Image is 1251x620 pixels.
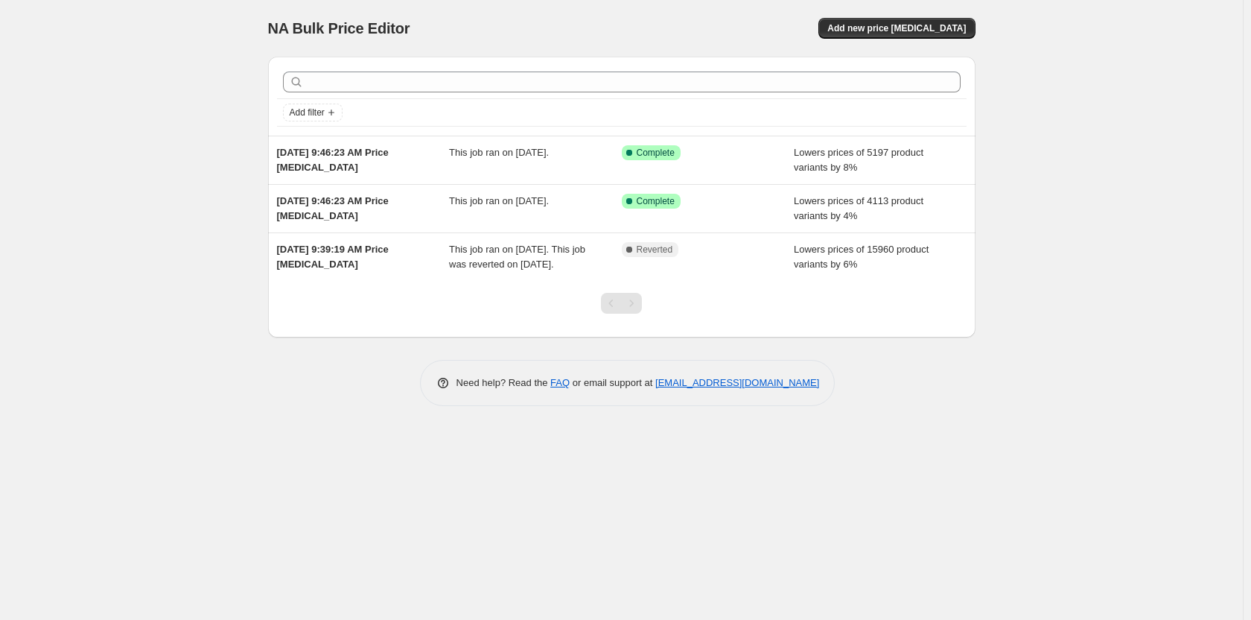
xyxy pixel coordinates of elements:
[637,244,673,256] span: Reverted
[456,377,551,388] span: Need help? Read the
[268,20,410,37] span: NA Bulk Price Editor
[550,377,570,388] a: FAQ
[794,195,923,221] span: Lowers prices of 4113 product variants by 4%
[794,147,923,173] span: Lowers prices of 5197 product variants by 8%
[449,195,549,206] span: This job ran on [DATE].
[794,244,929,270] span: Lowers prices of 15960 product variants by 6%
[601,293,642,314] nav: Pagination
[818,18,975,39] button: Add new price [MEDICAL_DATA]
[570,377,655,388] span: or email support at
[637,147,675,159] span: Complete
[449,244,585,270] span: This job ran on [DATE]. This job was reverted on [DATE].
[277,195,389,221] span: [DATE] 9:46:23 AM Price [MEDICAL_DATA]
[283,104,343,121] button: Add filter
[637,195,675,207] span: Complete
[449,147,549,158] span: This job ran on [DATE].
[277,244,389,270] span: [DATE] 9:39:19 AM Price [MEDICAL_DATA]
[655,377,819,388] a: [EMAIL_ADDRESS][DOMAIN_NAME]
[277,147,389,173] span: [DATE] 9:46:23 AM Price [MEDICAL_DATA]
[827,22,966,34] span: Add new price [MEDICAL_DATA]
[290,107,325,118] span: Add filter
